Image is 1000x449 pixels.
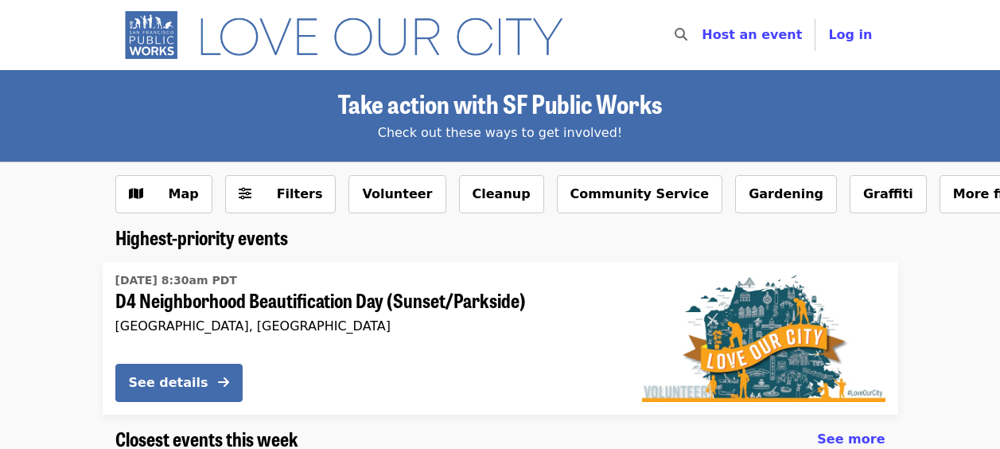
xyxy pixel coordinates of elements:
div: [GEOGRAPHIC_DATA], [GEOGRAPHIC_DATA] [115,318,617,334]
span: See more [817,431,885,447]
div: Check out these ways to get involved! [115,123,885,143]
span: Take action with SF Public Works [338,84,662,122]
img: SF Public Works - Home [115,10,587,61]
span: Map [169,186,199,201]
div: See details [129,373,208,392]
input: Search [697,16,710,54]
time: [DATE] 8:30am PDT [115,272,237,289]
button: See details [115,364,243,402]
a: See details for "D4 Neighborhood Beautification Day (Sunset/Parkside)" [103,262,898,415]
i: search icon [675,27,687,42]
button: Volunteer [348,175,446,213]
a: Host an event [702,27,802,42]
span: D4 Neighborhood Beautification Day (Sunset/Parkside) [115,289,617,312]
i: arrow-right icon [218,375,229,390]
i: map icon [129,186,143,201]
button: Graffiti [850,175,927,213]
button: Gardening [735,175,837,213]
span: Log in [828,27,872,42]
button: Community Service [557,175,723,213]
i: sliders-h icon [239,186,251,201]
span: Highest-priority events [115,223,288,251]
span: Filters [277,186,323,201]
img: D4 Neighborhood Beautification Day (Sunset/Parkside) organized by SF Public Works [642,275,885,402]
button: Filters (0 selected) [225,175,337,213]
button: Show map view [115,175,212,213]
button: Cleanup [459,175,544,213]
a: See more [817,430,885,449]
button: Log in [815,19,885,51]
